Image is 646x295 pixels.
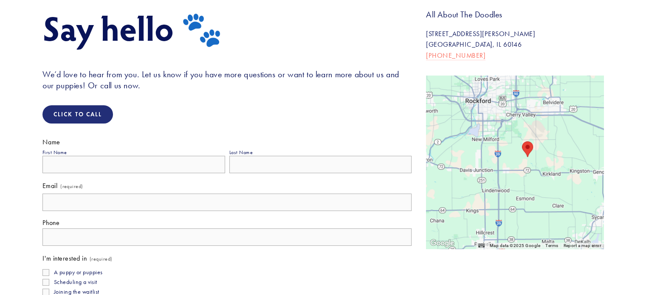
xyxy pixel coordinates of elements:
button: Keyboard shortcuts [478,243,484,249]
span: (required) [90,253,113,264]
span: Name [42,138,60,146]
div: All About The Doodles 34697 Wheeler Rd Kirkland, IL 60146, United States [522,141,533,157]
h1: Say hello 🐾 [42,9,412,46]
span: Scheduling a visit [54,278,97,286]
span: I'm interested in [42,254,87,262]
p: [STREET_ADDRESS][PERSON_NAME] [GEOGRAPHIC_DATA], IL 60146 [426,28,604,61]
div: Last Name [229,149,253,155]
h3: All About The Doodles [426,9,604,20]
span: Phone [42,219,59,227]
a: [PHONE_NUMBER] [426,51,485,60]
a: Click To Call [42,105,113,124]
div: First Name [42,149,67,155]
input: Scheduling a visit [42,279,49,286]
span: Email [42,182,57,190]
span: (required) [60,181,83,192]
a: Report a map error [563,243,601,248]
h3: We’d love to hear from you. Let us know if you have more questions or want to learn more about us... [42,69,412,91]
a: Terms [545,243,558,248]
span: Map data ©2025 Google [490,243,540,248]
span: A puppy or puppies [54,269,103,276]
img: Google [428,238,456,249]
input: A puppy or puppies [42,269,49,276]
a: Open this area in Google Maps (opens a new window) [428,238,456,249]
